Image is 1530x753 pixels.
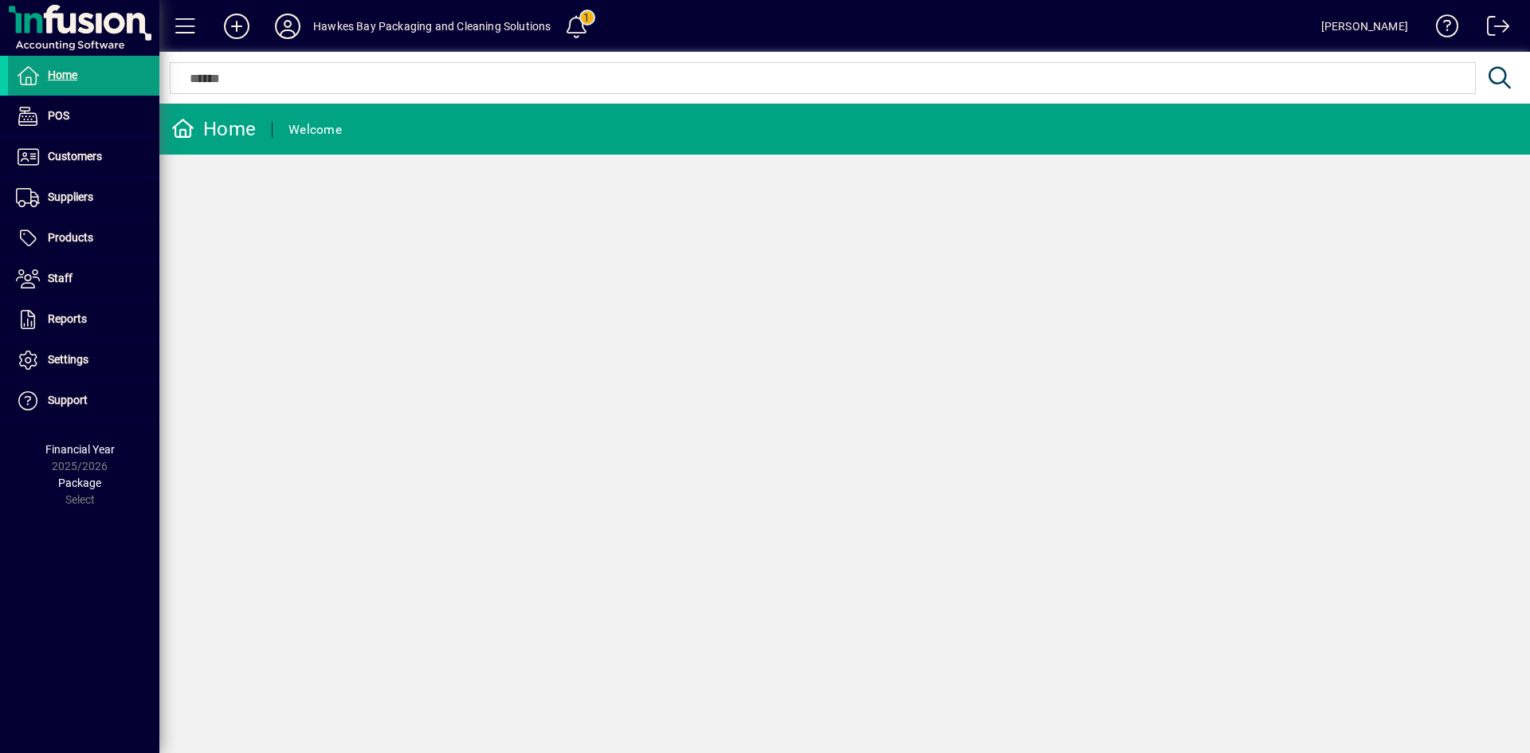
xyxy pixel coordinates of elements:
a: Logout [1475,3,1510,55]
button: Add [211,12,262,41]
a: Support [8,381,159,421]
div: Welcome [288,117,342,143]
span: Reports [48,312,87,325]
span: Products [48,231,93,244]
div: [PERSON_NAME] [1321,14,1408,39]
a: Settings [8,340,159,380]
a: POS [8,96,159,136]
a: Knowledge Base [1424,3,1459,55]
a: Products [8,218,159,258]
span: Support [48,394,88,406]
span: Staff [48,272,73,284]
span: Customers [48,150,102,163]
div: Hawkes Bay Packaging and Cleaning Solutions [313,14,551,39]
button: Profile [262,12,313,41]
div: Home [171,116,256,142]
span: POS [48,109,69,122]
span: Home [48,69,77,81]
a: Reports [8,300,159,339]
span: Financial Year [45,443,115,456]
a: Customers [8,137,159,177]
a: Suppliers [8,178,159,218]
span: Suppliers [48,190,93,203]
a: Staff [8,259,159,299]
span: Package [58,477,101,489]
span: Settings [48,353,88,366]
